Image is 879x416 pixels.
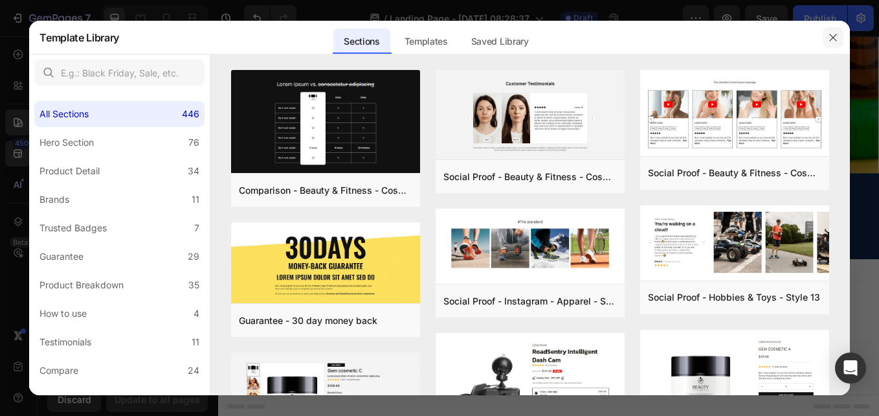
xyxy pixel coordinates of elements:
[192,192,199,207] div: 11
[599,220,713,240] img: Alt image
[640,70,829,159] img: sp8.png
[239,183,412,198] div: Comparison - Beauty & Fitness - Cosmetic - Ingredients - Style 19
[436,209,625,279] img: sp30.png
[188,163,199,179] div: 34
[34,60,205,86] input: E.g.: Black Friday, Sale, etc.
[231,222,420,306] img: g30.png
[333,29,390,54] div: Sections
[835,352,866,384] div: Open Intercom Messenger
[239,313,377,329] div: Guarantee - 30 day money back
[188,363,199,378] div: 24
[39,135,94,150] div: Hero Section
[52,220,106,240] img: Alt image
[640,205,829,279] img: sp13.png
[349,325,418,337] span: from URL or image
[648,165,821,181] div: Social Proof - Beauty & Fitness - Cosmetic - Style 8
[231,70,420,176] img: c19.png
[304,220,417,240] img: Alt image
[182,106,199,122] div: 446
[188,249,199,264] div: 29
[39,334,91,350] div: Testimonials
[39,306,87,321] div: How to use
[194,220,199,236] div: 7
[351,309,419,323] div: Generate layout
[436,70,625,162] img: sp16.png
[188,135,199,150] div: 76
[439,220,570,238] img: Alt image
[443,169,617,185] div: Social Proof - Beauty & Fitness - Cosmetic - Style 16
[648,290,820,305] div: Social Proof - Hobbies & Toys - Style 13
[249,309,328,323] div: Choose templates
[194,306,199,321] div: 4
[39,277,124,293] div: Product Breakdown
[39,249,83,264] div: Guarantee
[52,180,725,210] h2: AS SEEN ON
[188,391,199,407] div: 36
[39,21,119,54] h2: Template Library
[394,29,458,54] div: Templates
[443,294,617,309] div: Social Proof - Instagram - Apparel - Shoes - Style 30
[39,220,107,236] div: Trusted Badges
[461,29,539,54] div: Saved Library
[243,325,331,337] span: inspired by CRO experts
[39,106,89,122] div: All Sections
[39,363,78,378] div: Compare
[39,391,69,407] div: Bundle
[192,334,199,350] div: 11
[39,163,100,179] div: Product Detail
[436,325,532,337] span: then drag & drop elements
[188,277,199,293] div: 35
[39,192,69,207] div: Brands
[127,220,285,242] img: Alt image
[445,309,524,323] div: Add blank section
[358,281,419,294] span: Add section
